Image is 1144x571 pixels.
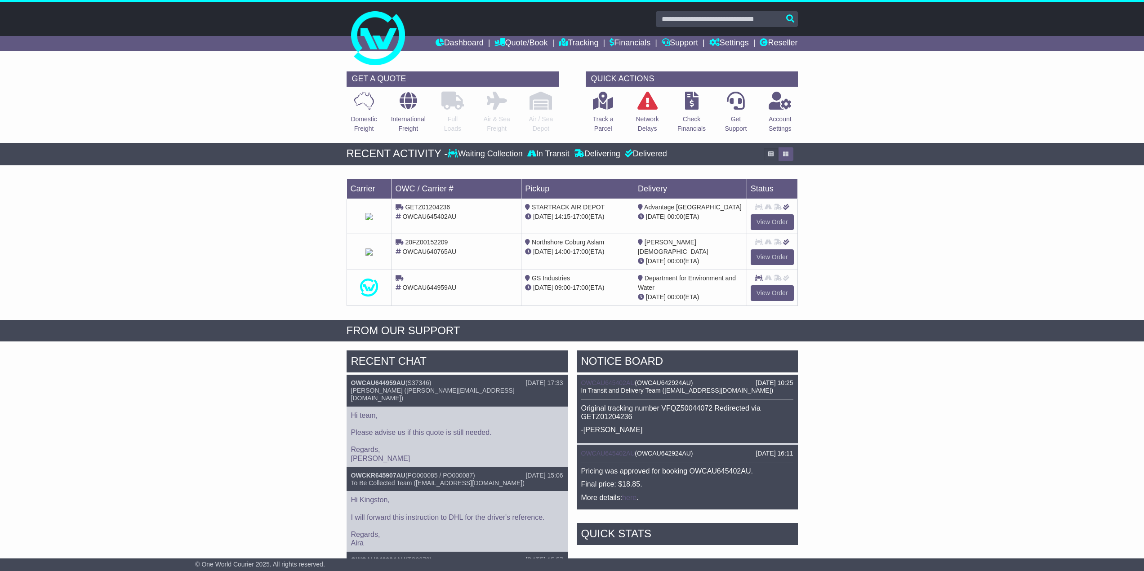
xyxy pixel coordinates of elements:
[577,523,798,547] div: Quick Stats
[532,204,605,211] span: STARTRACK AIR DEPOT
[533,284,553,291] span: [DATE]
[555,284,570,291] span: 09:00
[756,450,793,457] div: [DATE] 16:11
[532,239,604,246] span: Northshore Coburg Aslam
[581,480,793,488] p: Final price: $18.85.
[634,179,747,199] td: Delivery
[555,248,570,255] span: 14:00
[347,147,448,160] div: RECENT ACTIVITY -
[525,149,572,159] div: In Transit
[638,292,743,302] div: (ETA)
[677,115,706,133] p: Check Financials
[525,556,563,564] div: [DATE] 15:57
[577,350,798,375] div: NOTICE BOARD
[581,450,635,457] a: OWCAU645402AU
[636,115,659,133] p: Network Delays
[351,556,405,563] a: OWCAU642924AU
[195,561,325,568] span: © One World Courier 2025. All rights reserved.
[573,213,588,220] span: 17:00
[677,91,706,138] a: CheckFinancials
[351,479,525,487] span: To Be Collected Team ([EMAIL_ADDRESS][DOMAIN_NAME])
[365,213,373,220] img: StarTrack.png
[521,179,634,199] td: Pickup
[525,283,630,292] div: - (ETA)
[581,379,793,387] div: ( )
[559,36,598,51] a: Tracking
[581,450,793,457] div: ( )
[350,91,377,138] a: DomesticFreight
[402,284,456,291] span: OWCAU644959AU
[351,472,563,479] div: ( )
[610,36,650,51] a: Financials
[638,274,736,291] span: Department for Environment and Water
[581,387,774,394] span: In Transit and Delivery Team ([EMAIL_ADDRESS][DOMAIN_NAME])
[448,149,525,159] div: Waiting Collection
[351,115,377,133] p: Domestic Freight
[586,71,798,87] div: QUICK ACTIONS
[646,213,666,220] span: [DATE]
[533,213,553,220] span: [DATE]
[638,257,743,266] div: (ETA)
[402,248,456,255] span: OWCAU640765AU
[756,379,793,387] div: [DATE] 10:25
[581,379,635,386] a: OWCAU645402AU
[646,293,666,301] span: [DATE]
[581,425,793,434] p: -[PERSON_NAME]
[441,115,464,133] p: Full Loads
[360,279,378,297] img: One_World_Courier.png
[592,91,614,138] a: Track aParcel
[347,179,392,199] td: Carrier
[408,556,430,563] span: TS2873
[555,213,570,220] span: 14:15
[525,212,630,221] div: - (ETA)
[637,450,691,457] span: OWCAU642924AU
[525,247,630,257] div: - (ETA)
[351,387,515,402] span: [PERSON_NAME] ([PERSON_NAME][EMAIL_ADDRESS][DOMAIN_NAME])
[391,115,426,133] p: International Freight
[751,214,794,230] a: View Order
[529,115,553,133] p: Air / Sea Depot
[577,547,798,570] td: Deliveries
[484,115,510,133] p: Air & Sea Freight
[494,36,548,51] a: Quote/Book
[725,115,747,133] p: Get Support
[644,204,742,211] span: Advantage [GEOGRAPHIC_DATA]
[405,204,450,211] span: GETZ01204236
[709,36,749,51] a: Settings
[637,379,691,386] span: OWCAU642924AU
[668,293,683,301] span: 00:00
[573,284,588,291] span: 17:00
[760,36,797,51] a: Reseller
[638,212,743,221] div: (ETA)
[581,467,793,475] p: Pricing was approved for booking OWCAU645402AU.
[365,248,373,256] img: StarTrack.png
[724,91,747,138] a: GetSupport
[408,472,473,479] span: PO000085 / PO000087
[751,249,794,265] a: View Order
[751,285,794,301] a: View Order
[646,257,666,265] span: [DATE]
[347,71,559,87] div: GET A QUOTE
[351,379,563,387] div: ( )
[581,493,793,502] p: More details: .
[533,248,553,255] span: [DATE]
[622,494,637,501] a: here
[525,379,563,387] div: [DATE] 17:33
[747,179,797,199] td: Status
[436,36,484,51] a: Dashboard
[351,496,563,547] p: Hi Kingston, I will forward this instruction to DHL for the driver's reference. Regards, Aira
[573,248,588,255] span: 17:00
[392,179,521,199] td: OWC / Carrier #
[769,115,792,133] p: Account Settings
[623,149,667,159] div: Delivered
[351,472,405,479] a: OWCKR645907AU
[351,556,563,564] div: ( )
[402,213,456,220] span: OWCAU645402AU
[391,91,426,138] a: InternationalFreight
[668,257,683,265] span: 00:00
[525,472,563,479] div: [DATE] 15:06
[572,149,623,159] div: Delivering
[593,115,614,133] p: Track a Parcel
[405,239,448,246] span: 20FZ00152209
[638,239,708,255] span: [PERSON_NAME][DEMOGRAPHIC_DATA]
